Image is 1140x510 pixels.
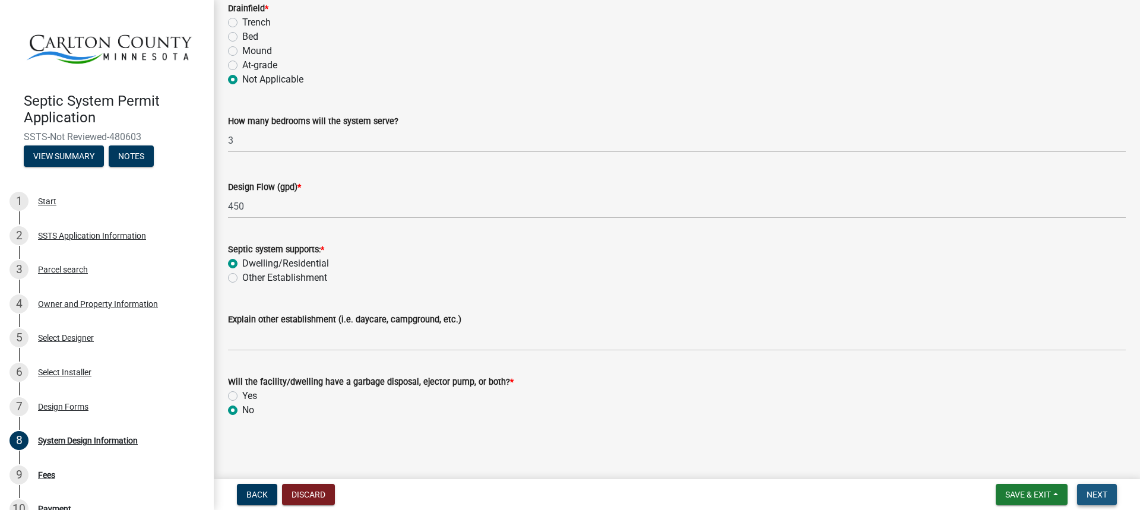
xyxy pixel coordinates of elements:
[9,294,28,313] div: 4
[242,58,277,72] label: At-grade
[9,397,28,416] div: 7
[242,15,271,30] label: Trench
[24,145,104,167] button: View Summary
[24,131,190,142] span: SSTS-Not Reviewed-480603
[9,465,28,484] div: 9
[38,265,88,274] div: Parcel search
[228,5,268,13] label: Drainfield
[242,389,257,403] label: Yes
[38,436,138,445] div: System Design Information
[228,246,324,254] label: Septic system supports:
[242,256,329,271] label: Dwelling/Residential
[38,197,56,205] div: Start
[9,260,28,279] div: 3
[242,30,258,44] label: Bed
[242,403,254,417] label: No
[1077,484,1117,505] button: Next
[38,232,146,240] div: SSTS Application Information
[9,363,28,382] div: 6
[38,368,91,376] div: Select Installer
[24,152,104,161] wm-modal-confirm: Summary
[228,316,461,324] label: Explain other establishment (i.e. daycare, campground, etc.)
[9,431,28,450] div: 8
[38,471,55,479] div: Fees
[109,152,154,161] wm-modal-confirm: Notes
[246,490,268,499] span: Back
[38,334,94,342] div: Select Designer
[9,328,28,347] div: 5
[109,145,154,167] button: Notes
[24,93,204,127] h4: Septic System Permit Application
[282,484,335,505] button: Discard
[38,403,88,411] div: Design Forms
[242,44,272,58] label: Mound
[38,300,158,308] div: Owner and Property Information
[24,12,195,80] img: Carlton County, Minnesota
[242,72,303,87] label: Not Applicable
[9,226,28,245] div: 2
[228,183,301,192] label: Design Flow (gpd)
[996,484,1068,505] button: Save & Exit
[1087,490,1107,499] span: Next
[228,378,514,387] label: Will the facility/dwelling have a garbage disposal, ejector pump, or both?
[228,118,398,126] label: How many bedrooms will the system serve?
[9,192,28,211] div: 1
[1005,490,1051,499] span: Save & Exit
[237,484,277,505] button: Back
[242,271,327,285] label: Other Establishment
